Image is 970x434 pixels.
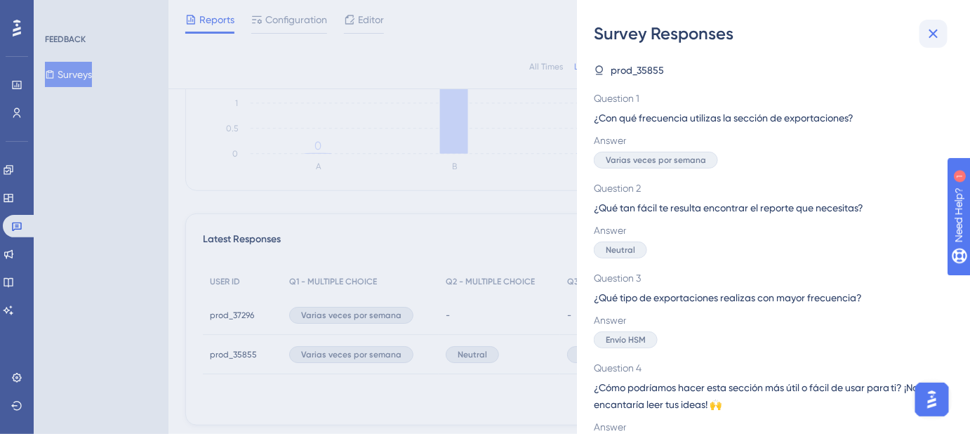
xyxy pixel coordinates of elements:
[594,289,942,306] span: ¿Qué tipo de exportaciones realizas con mayor frecuencia?
[606,334,646,346] span: Envío HSM
[594,222,942,239] span: Answer
[33,4,88,20] span: Need Help?
[594,270,942,287] span: Question 3
[911,379,953,421] iframe: UserGuiding AI Assistant Launcher
[594,360,942,376] span: Question 4
[594,379,942,413] span: ¿Cómo podríamos hacer esta sección más útil o fácil de usar para ti? ¡Nos encantaría leer tus ide...
[594,110,942,126] span: ¿Con qué frecuencia utilizas la sección de exportaciones?
[98,7,102,18] div: 1
[594,312,942,329] span: Answer
[594,22,953,45] div: Survey Responses
[594,180,942,197] span: Question 2
[594,132,942,149] span: Answer
[606,244,635,256] span: Neutral
[606,154,706,166] span: Varias veces por semana
[611,62,664,79] span: prod_35855
[594,199,942,216] span: ¿Qué tan fácil te resulta encontrar el reporte que necesitas?
[594,90,942,107] span: Question 1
